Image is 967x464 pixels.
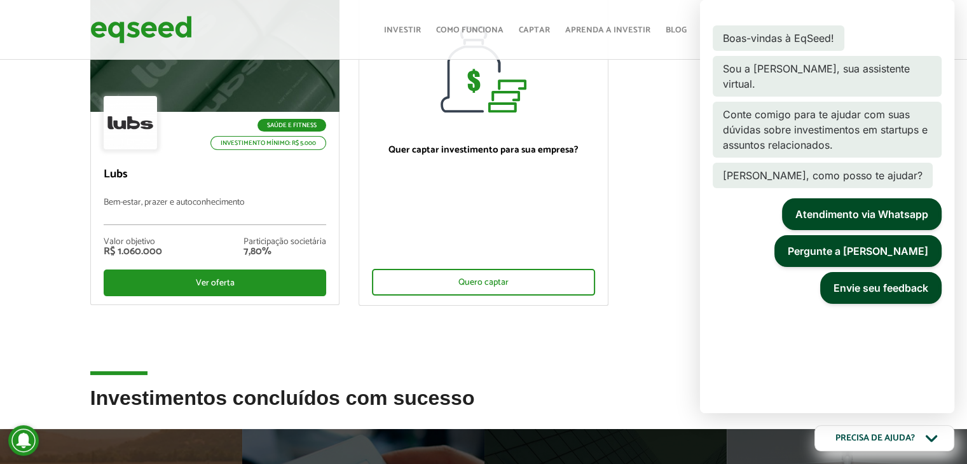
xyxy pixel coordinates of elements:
[666,26,687,34] a: Blog
[104,247,162,257] div: R$ 1.060.000
[436,26,504,34] a: Como funciona
[257,119,326,132] p: Saúde e Fitness
[519,26,550,34] a: Captar
[372,144,595,156] p: Quer captar investimento para sua empresa?
[565,26,650,34] a: Aprenda a investir
[243,247,326,257] div: 7,80%
[104,238,162,247] div: Valor objetivo
[104,270,327,296] div: Ver oferta
[90,13,192,46] img: EqSeed
[210,136,326,150] p: Investimento mínimo: R$ 5.000
[104,168,327,182] p: Lubs
[384,26,421,34] a: Investir
[243,238,326,247] div: Participação societária
[90,387,877,428] h2: Investimentos concluídos com sucesso
[372,269,595,296] div: Quero captar
[104,198,327,225] p: Bem-estar, prazer e autoconhecimento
